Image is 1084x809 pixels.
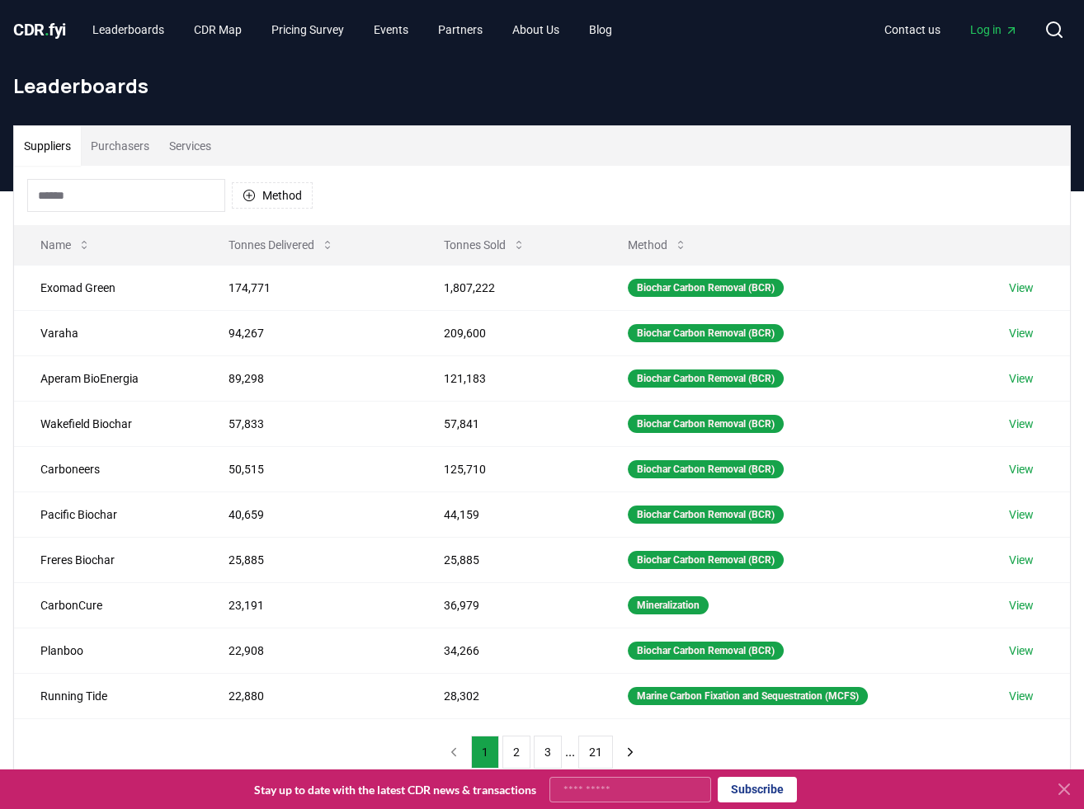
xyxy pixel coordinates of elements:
a: View [1009,280,1034,296]
button: Method [232,182,313,209]
td: 174,771 [202,265,418,310]
td: 57,841 [417,401,601,446]
td: 25,885 [202,537,418,582]
button: 21 [578,736,613,769]
td: 89,298 [202,355,418,401]
td: 28,302 [417,673,601,718]
a: Partners [425,15,496,45]
td: CarbonCure [14,582,202,628]
a: Log in [957,15,1031,45]
nav: Main [871,15,1031,45]
h1: Leaderboards [13,73,1071,99]
a: CDR Map [181,15,255,45]
td: 57,833 [202,401,418,446]
div: Biochar Carbon Removal (BCR) [628,369,784,388]
div: Biochar Carbon Removal (BCR) [628,506,784,524]
span: CDR fyi [13,20,66,40]
td: 50,515 [202,446,418,492]
td: Varaha [14,310,202,355]
button: 3 [534,736,562,769]
a: View [1009,552,1034,568]
a: About Us [499,15,573,45]
button: 1 [471,736,499,769]
div: Biochar Carbon Removal (BCR) [628,324,784,342]
td: 25,885 [417,537,601,582]
a: View [1009,688,1034,704]
button: Tonnes Delivered [215,228,347,261]
td: 22,908 [202,628,418,673]
td: 94,267 [202,310,418,355]
a: Contact us [871,15,954,45]
a: View [1009,325,1034,341]
button: next page [616,736,644,769]
span: Log in [970,21,1018,38]
td: 40,659 [202,492,418,537]
div: Biochar Carbon Removal (BCR) [628,279,784,297]
td: 121,183 [417,355,601,401]
td: Carboneers [14,446,202,492]
button: Method [615,228,700,261]
div: Biochar Carbon Removal (BCR) [628,415,784,433]
button: Tonnes Sold [431,228,539,261]
td: Planboo [14,628,202,673]
td: Exomad Green [14,265,202,310]
button: Services [159,126,221,166]
a: View [1009,506,1034,523]
a: View [1009,370,1034,387]
a: Blog [576,15,625,45]
td: 22,880 [202,673,418,718]
button: Purchasers [81,126,159,166]
td: Pacific Biochar [14,492,202,537]
td: 23,191 [202,582,418,628]
td: Running Tide [14,673,202,718]
a: View [1009,642,1034,659]
div: Biochar Carbon Removal (BCR) [628,642,784,660]
td: Freres Biochar [14,537,202,582]
span: . [45,20,49,40]
td: 44,159 [417,492,601,537]
td: 36,979 [417,582,601,628]
button: Name [27,228,104,261]
td: 1,807,222 [417,265,601,310]
a: View [1009,597,1034,614]
td: 34,266 [417,628,601,673]
div: Marine Carbon Fixation and Sequestration (MCFS) [628,687,868,705]
nav: Main [79,15,625,45]
a: View [1009,416,1034,432]
a: Pricing Survey [258,15,357,45]
td: 125,710 [417,446,601,492]
a: Leaderboards [79,15,177,45]
td: Aperam BioEnergia [14,355,202,401]
div: Biochar Carbon Removal (BCR) [628,460,784,478]
a: View [1009,461,1034,477]
button: 2 [502,736,530,769]
a: Events [361,15,422,45]
td: 209,600 [417,310,601,355]
button: Suppliers [14,126,81,166]
li: ... [565,742,575,762]
div: Biochar Carbon Removal (BCR) [628,551,784,569]
td: Wakefield Biochar [14,401,202,446]
a: CDR.fyi [13,18,66,41]
div: Mineralization [628,596,709,614]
